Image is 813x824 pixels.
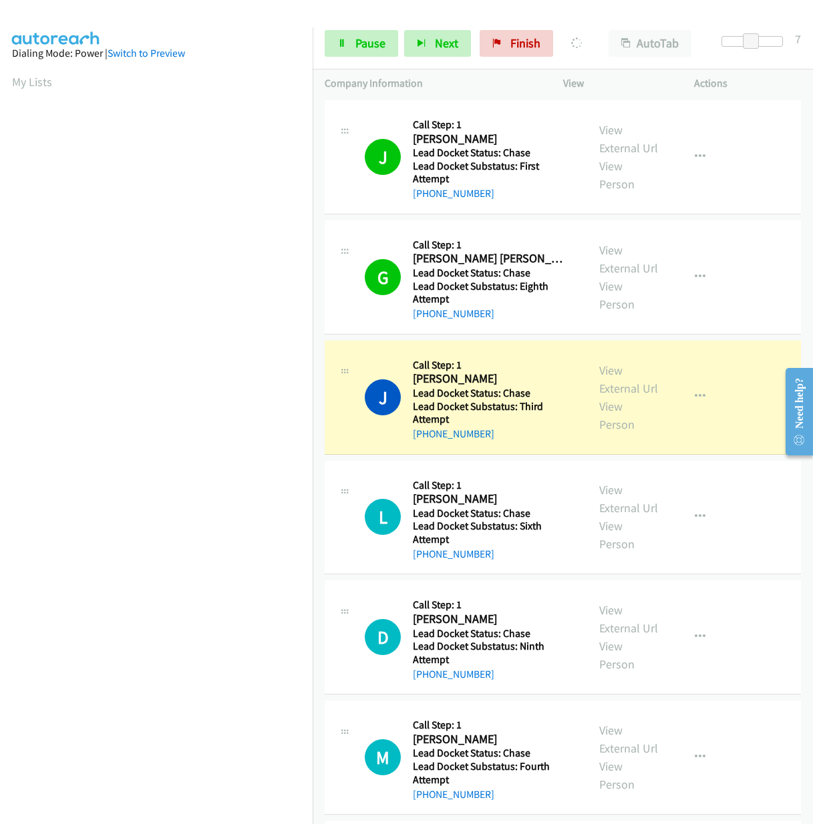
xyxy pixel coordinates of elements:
[365,259,401,295] h1: G
[413,548,494,560] a: [PHONE_NUMBER]
[12,45,301,61] div: Dialing Mode: Power |
[413,747,575,760] h5: Lead Docket Status: Chase
[413,479,575,492] h5: Call Step: 1
[413,598,575,612] h5: Call Step: 1
[571,35,585,53] p: Dialing [PERSON_NAME]
[413,359,575,372] h5: Call Step: 1
[413,640,575,666] h5: Lead Docket Substatus: Ninth Attempt
[365,499,401,535] div: The call is yet to be attempted
[599,723,658,756] a: View External Url
[599,278,635,312] a: View Person
[510,35,540,51] span: Finish
[355,35,385,51] span: Pause
[774,359,813,465] iframe: Resource Center
[365,379,401,415] h1: J
[365,619,401,655] div: The call is yet to be attempted
[12,74,52,89] a: My Lists
[599,158,635,192] a: View Person
[599,638,635,672] a: View Person
[413,732,575,747] h2: [PERSON_NAME]
[325,30,398,57] a: Pause
[694,75,801,91] p: Actions
[413,132,570,147] h2: [PERSON_NAME]
[435,35,458,51] span: Next
[365,139,401,175] h1: J
[480,30,553,57] a: Finish
[599,399,635,432] a: View Person
[108,47,185,59] a: Switch to Preview
[599,482,658,516] a: View External Url
[365,739,401,775] h1: M
[413,387,575,400] h5: Lead Docket Status: Chase
[413,760,575,786] h5: Lead Docket Substatus: Fourth Attempt
[413,160,575,186] h5: Lead Docket Substatus: First Attempt
[795,30,801,48] div: 7
[413,427,494,440] a: [PHONE_NUMBER]
[413,788,494,801] a: [PHONE_NUMBER]
[413,400,575,426] h5: Lead Docket Substatus: Third Attempt
[599,602,658,636] a: View External Url
[365,619,401,655] h1: D
[413,507,575,520] h5: Lead Docket Status: Chase
[12,103,313,737] iframe: Dialpad
[413,491,570,507] h2: [PERSON_NAME]
[413,251,570,266] h2: [PERSON_NAME] [PERSON_NAME] Jr
[413,371,570,387] h2: [PERSON_NAME]
[413,718,575,732] h5: Call Step: 1
[365,499,401,535] h1: L
[599,242,658,276] a: View External Url
[609,30,691,57] button: AutoTab
[413,266,575,280] h5: Lead Docket Status: Chase
[413,238,575,252] h5: Call Step: 1
[413,668,494,680] a: [PHONE_NUMBER]
[413,612,570,627] h2: [PERSON_NAME]
[413,280,575,306] h5: Lead Docket Substatus: Eighth Attempt
[413,520,575,546] h5: Lead Docket Substatus: Sixth Attempt
[413,307,494,320] a: [PHONE_NUMBER]
[413,146,575,160] h5: Lead Docket Status: Chase
[404,30,471,57] button: Next
[599,759,635,792] a: View Person
[325,75,539,91] p: Company Information
[413,118,575,132] h5: Call Step: 1
[599,122,658,156] a: View External Url
[365,739,401,775] div: The call is yet to be attempted
[599,518,635,552] a: View Person
[413,627,575,640] h5: Lead Docket Status: Chase
[563,75,670,91] p: View
[599,363,658,396] a: View External Url
[413,187,494,200] a: [PHONE_NUMBER]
